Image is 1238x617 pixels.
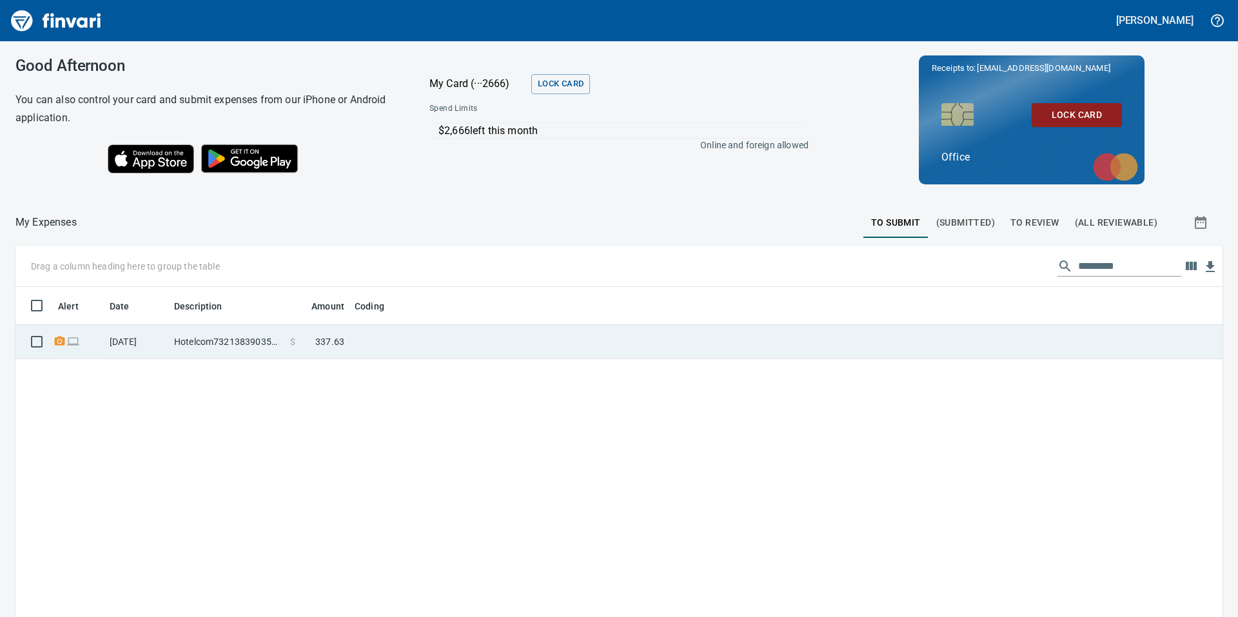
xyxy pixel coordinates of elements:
[15,215,77,230] nav: breadcrumb
[104,325,169,359] td: [DATE]
[315,335,344,348] span: 337.63
[419,139,809,152] p: Online and foreign allowed
[66,337,80,346] span: Online transaction
[1113,10,1197,30] button: [PERSON_NAME]
[108,144,194,173] img: Download on the App Store
[1181,257,1201,276] button: Choose columns to display
[976,62,1111,74] span: [EMAIL_ADDRESS][DOMAIN_NAME]
[31,260,220,273] p: Drag a column heading here to group the table
[194,137,305,180] img: Get it on Google Play
[1116,14,1194,27] h5: [PERSON_NAME]
[871,215,921,231] span: To Submit
[58,299,95,314] span: Alert
[174,299,222,314] span: Description
[174,299,239,314] span: Description
[932,62,1132,75] p: Receipts to:
[1181,207,1223,238] button: Show transactions within a particular date range
[1010,215,1059,231] span: To Review
[1086,146,1145,188] img: mastercard.svg
[1075,215,1157,231] span: (All Reviewable)
[110,299,130,314] span: Date
[15,57,397,75] h3: Good Afternoon
[355,299,384,314] span: Coding
[53,337,66,346] span: Receipt Required
[1201,257,1220,277] button: Download Table
[290,335,295,348] span: $
[15,215,77,230] p: My Expenses
[941,150,1122,165] p: Office
[8,5,104,36] img: Finvari
[1042,107,1112,123] span: Lock Card
[429,76,526,92] p: My Card (···2666)
[1032,103,1122,127] button: Lock Card
[169,325,285,359] td: Hotelcom73213839035200 [DOMAIN_NAME] WA
[110,299,146,314] span: Date
[355,299,401,314] span: Coding
[936,215,995,231] span: (Submitted)
[295,299,344,314] span: Amount
[538,77,584,92] span: Lock Card
[531,74,590,94] button: Lock Card
[311,299,344,314] span: Amount
[429,103,642,115] span: Spend Limits
[438,123,802,139] p: $2,666 left this month
[15,91,397,127] h6: You can also control your card and submit expenses from our iPhone or Android application.
[58,299,79,314] span: Alert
